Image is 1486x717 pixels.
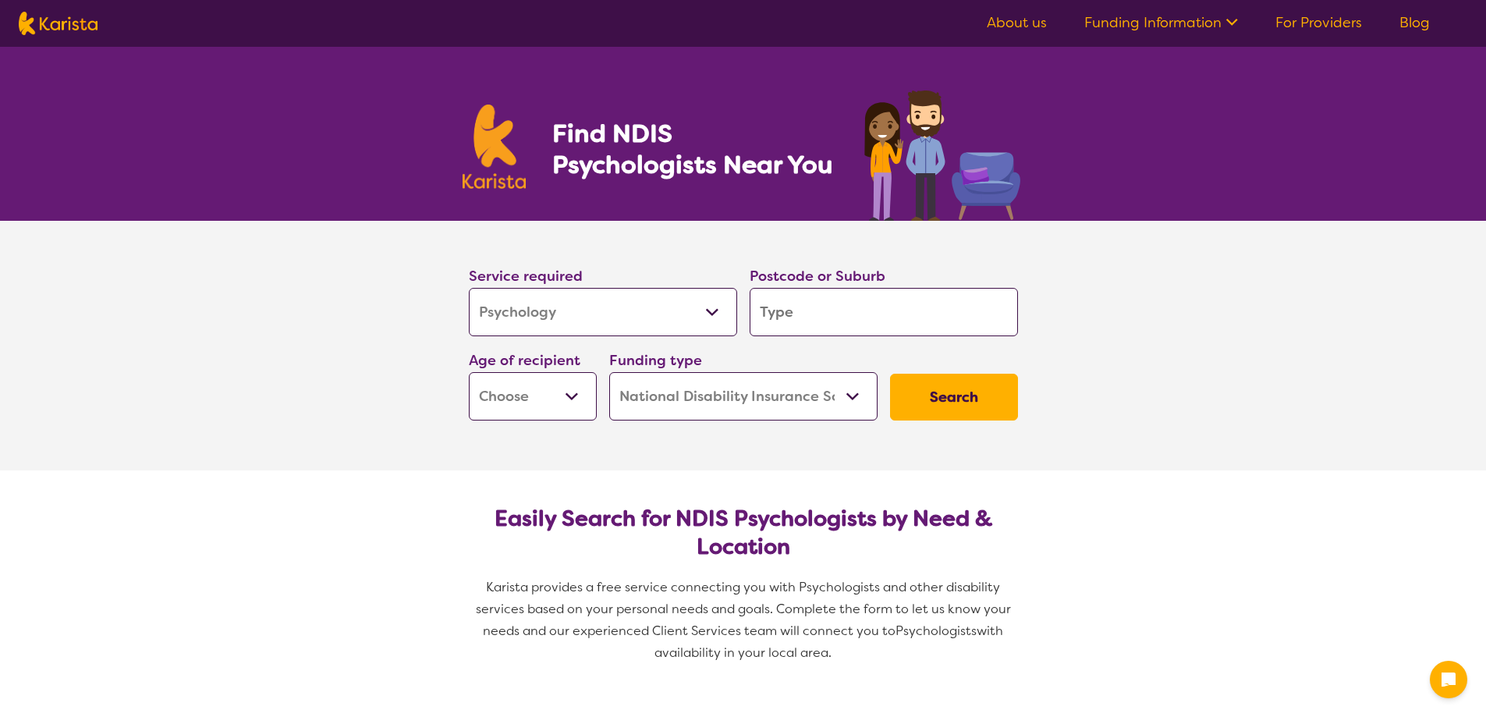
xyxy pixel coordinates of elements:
a: Blog [1399,13,1430,32]
a: About us [987,13,1047,32]
button: Search [890,374,1018,421]
label: Postcode or Suburb [750,267,885,286]
a: For Providers [1275,13,1362,32]
label: Age of recipient [469,351,580,370]
span: Karista provides a free service connecting you with Psychologists and other disability services b... [476,579,1014,639]
a: Funding Information [1084,13,1238,32]
input: Type [750,288,1018,336]
img: psychology [859,84,1024,221]
h2: Easily Search for NDIS Psychologists by Need & Location [481,505,1005,561]
h1: Find NDIS Psychologists Near You [552,118,841,180]
img: Karista logo [19,12,98,35]
span: Psychologists [896,623,977,639]
label: Service required [469,267,583,286]
img: Karista logo [463,105,527,189]
label: Funding type [609,351,702,370]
